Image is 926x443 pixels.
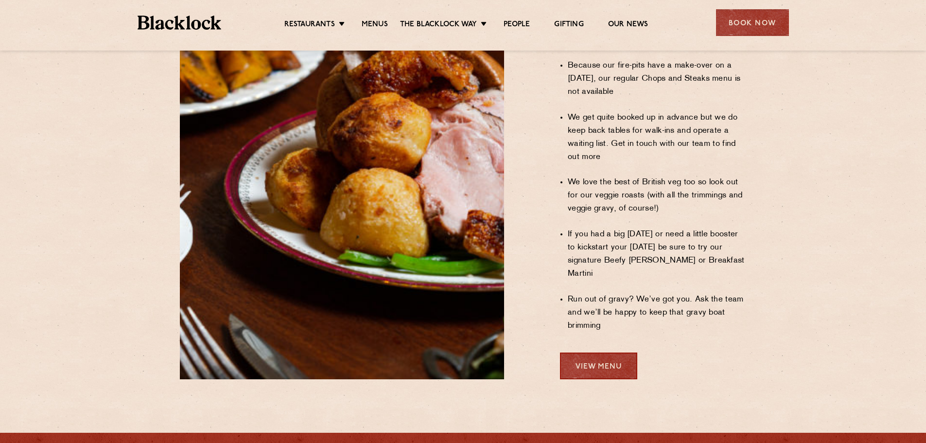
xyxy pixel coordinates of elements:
[400,20,477,31] a: The Blacklock Way
[568,176,746,215] li: We love the best of British veg too so look out for our veggie roasts (with all the trimmings and...
[560,353,637,379] a: View Menu
[504,20,530,31] a: People
[362,20,388,31] a: Menus
[568,293,746,333] li: Run out of gravy? We’ve got you. Ask the team and we’ll be happy to keep that gravy boat brimming
[716,9,789,36] div: Book Now
[568,59,746,99] li: Because our fire-pits have a make-over on a [DATE], our regular Chops and Steaks menu is not avai...
[284,20,335,31] a: Restaurants
[138,16,222,30] img: BL_Textured_Logo-footer-cropped.svg
[608,20,648,31] a: Our News
[568,228,746,281] li: If you had a big [DATE] or need a little booster to kickstart your [DATE] be sure to try our sign...
[554,20,583,31] a: Gifting
[568,111,746,164] li: We get quite booked up in advance but we do keep back tables for walk-ins and operate a waiting l...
